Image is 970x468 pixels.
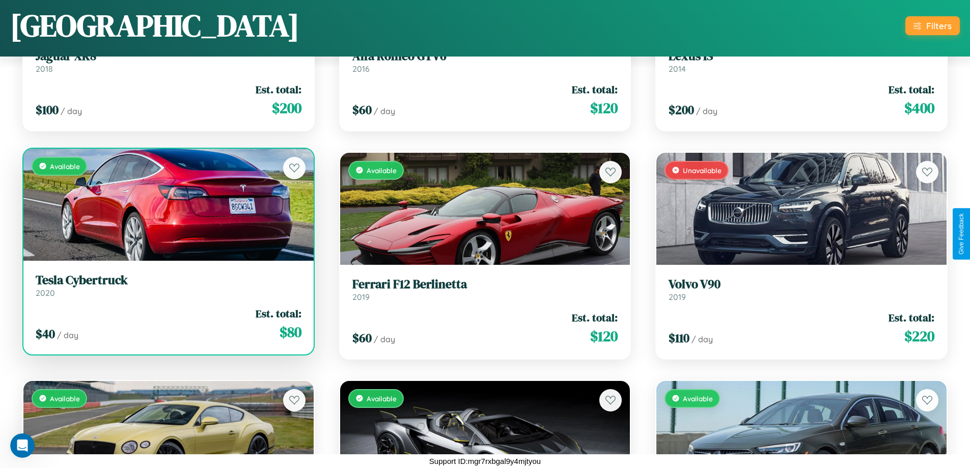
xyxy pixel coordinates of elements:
[669,49,934,74] a: Lexus IS2014
[590,326,618,346] span: $ 120
[61,106,82,116] span: / day
[669,277,934,302] a: Volvo V902019
[669,329,689,346] span: $ 110
[669,101,694,118] span: $ 200
[683,166,722,175] span: Unavailable
[36,101,59,118] span: $ 100
[904,326,934,346] span: $ 220
[50,394,80,403] span: Available
[696,106,717,116] span: / day
[352,277,618,302] a: Ferrari F12 Berlinetta2019
[958,213,965,255] div: Give Feedback
[36,64,53,74] span: 2018
[429,454,541,468] p: Support ID: mgr7rxbgal9y4mjtyou
[36,325,55,342] span: $ 40
[272,98,301,118] span: $ 200
[572,310,618,325] span: Est. total:
[36,273,301,298] a: Tesla Cybertruck2020
[352,292,370,302] span: 2019
[669,277,934,292] h3: Volvo V90
[889,310,934,325] span: Est. total:
[10,5,299,46] h1: [GEOGRAPHIC_DATA]
[256,306,301,321] span: Est. total:
[36,49,301,74] a: Jaguar XK82018
[352,49,618,64] h3: Alfa Romeo GTV6
[926,20,952,31] div: Filters
[36,273,301,288] h3: Tesla Cybertruck
[905,16,960,35] button: Filters
[367,394,397,403] span: Available
[691,334,713,344] span: / day
[669,49,934,64] h3: Lexus IS
[352,49,618,74] a: Alfa Romeo GTV62016
[256,82,301,97] span: Est. total:
[590,98,618,118] span: $ 120
[683,394,713,403] span: Available
[374,106,395,116] span: / day
[669,292,686,302] span: 2019
[904,98,934,118] span: $ 400
[367,166,397,175] span: Available
[352,101,372,118] span: $ 60
[36,288,55,298] span: 2020
[352,64,370,74] span: 2016
[352,277,618,292] h3: Ferrari F12 Berlinetta
[50,162,80,171] span: Available
[889,82,934,97] span: Est. total:
[572,82,618,97] span: Est. total:
[57,330,78,340] span: / day
[280,322,301,342] span: $ 80
[374,334,395,344] span: / day
[352,329,372,346] span: $ 60
[669,64,686,74] span: 2014
[36,49,301,64] h3: Jaguar XK8
[10,433,35,458] iframe: Intercom live chat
